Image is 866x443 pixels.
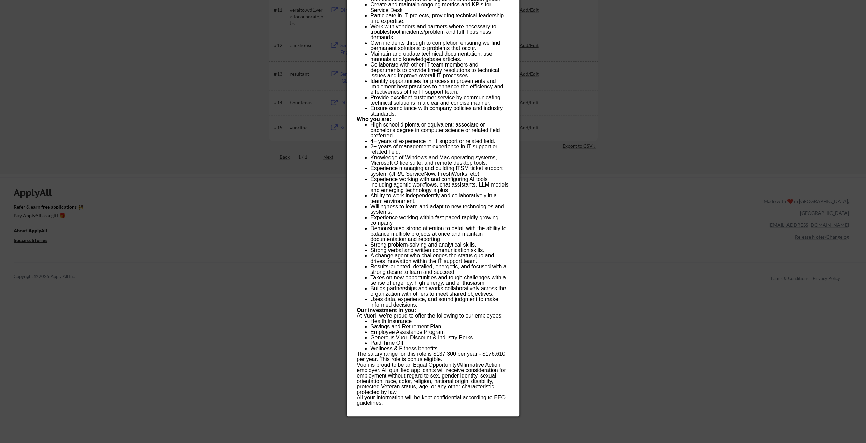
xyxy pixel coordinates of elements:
[370,297,509,308] li: Uses data, experience, and sound judgment to make informed decisions.
[357,116,391,122] strong: Who you are:
[370,340,509,346] li: Paid Time Off
[357,362,509,395] p: Vuori is proud to be an Equal Opportunity/Affirmative Action employer. All qualified applicants w...
[370,40,509,51] li: Own incidents through to completion ensuring we find permanent solutions to problems that occur.
[370,106,509,117] li: Ensure compliance with company policies and industry standards.
[357,313,509,319] p: At Vuori, we’re proud to offer the following to our employees:
[370,275,509,286] li: Takes on new opportunities and tough challenges with a sense of urgency, high energy, and enthusi...
[370,264,509,275] li: Results-oriented, detailed, energetic, and focused with a strong desire to learn and succeed.
[357,395,509,406] p: All your information will be kept confidential according to EEO guidelines.
[370,138,509,144] li: 4+ years of experience in IT support or related field.
[370,144,509,155] li: 2+ years of management experience in IT support or related field.
[370,155,509,166] li: Knowledge of Windows and Mac operating systems, Microsoft Office suite, and remote desktop tools.
[370,51,509,62] li: Maintain and update technical documentation, user manuals and knowledgebase articles.
[370,346,509,351] li: Wellness & Fitness benefits
[370,286,509,297] li: Builds partnerships and works collaboratively across the organization with others to meet shared ...
[370,193,509,204] li: Ability to work independently and collaboratively in a team environment.
[370,253,509,264] li: A change agent who challenges the status quo and drives innovation within the IT support team.
[370,95,509,106] li: Provide excellent customer service by communicating technical solutions in a clear and concise ma...
[370,78,509,95] li: Identify opportunities for process improvements and implement best practices to enhance the effic...
[370,177,509,193] li: Experience working with and configuring AI tools including agentic workflows, chat assistants, LL...
[370,204,509,215] li: Willingness to learn and adapt to new technologies and systems.
[357,307,416,313] strong: Our investment in you:
[370,2,509,13] li: Create and maintain ongoing metrics and KPIs for Service Desk
[370,335,509,340] li: Generous Vuori Discount & Industry Perks
[370,319,509,324] li: Health Insurance
[370,24,509,40] li: Work with vendors and partners where necessary to troubleshoot incidents/problem and fulfill busi...
[370,329,509,335] li: Employee Assistance Program
[370,242,509,248] li: Strong problem-solving and analytical skills.
[370,226,509,242] li: Demonstrated strong attention to detail with the ability to balance multiple projects at once and...
[370,122,509,138] li: High school diploma or equivalent; associate or bachelor's degree in computer science or related ...
[357,351,509,362] p: The salary range for this role is $137,300 per year - $176,610 per year. This role is bonus eligi...
[370,13,509,24] li: Participate in IT projects, providing technical leadership and expertise.
[370,324,509,329] li: Savings and Retirement Plan
[370,62,509,78] li: Collaborate with other IT team members and departments to provide timely resolutions to technical...
[370,248,509,253] li: Strong verbal and written communication skills.
[370,215,509,226] li: Experience working within fast paced rapidly growing company
[370,166,509,177] li: Experience managing and building ITSM ticket support system (JIRA, ServiceNow, FreshWorks, etc)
